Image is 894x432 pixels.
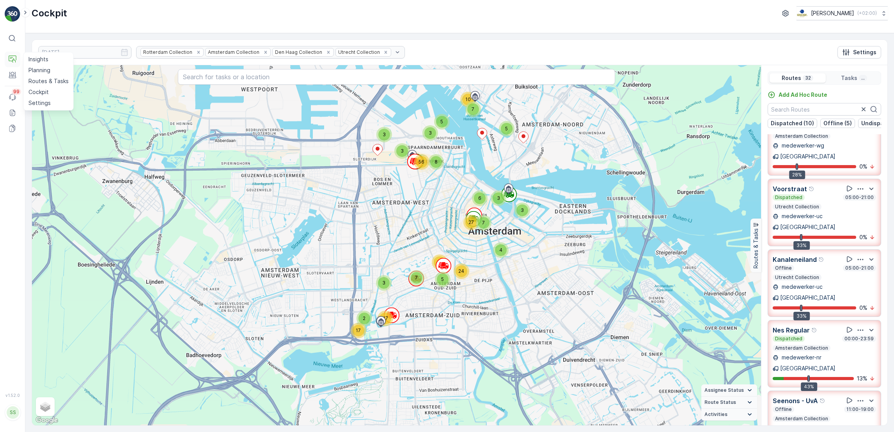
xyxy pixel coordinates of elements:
[363,315,365,321] span: 2
[844,336,874,342] p: 00:00-23:59
[859,163,867,171] p: 0 %
[37,398,54,415] a: Layers
[415,275,418,281] span: 7
[465,96,471,102] span: 10
[811,327,818,333] div: Help Tooltip Icon
[780,364,835,372] p: [GEOGRAPHIC_DATA]
[465,101,481,117] div: 7
[32,7,67,20] p: Cockpit
[5,6,20,22] img: logo
[774,133,829,139] p: Amsterdam Collection
[376,275,392,291] div: 3
[774,265,793,271] p: Offline
[440,119,443,124] span: 5
[419,159,424,165] span: 56
[768,103,881,116] input: Search Routes
[789,171,805,179] div: 28%
[704,411,727,418] span: Activities
[514,203,530,218] div: 3
[497,195,500,201] span: 3
[7,406,19,419] div: SS
[454,263,469,279] div: 24
[782,74,801,82] p: Routes
[859,233,867,241] p: 0 %
[780,223,835,231] p: [GEOGRAPHIC_DATA]
[394,143,410,159] div: 3
[378,311,393,326] div: 47
[482,220,485,226] span: 7
[5,89,20,105] a: 99
[752,228,760,268] p: Routes & Tasks
[801,382,817,391] div: 43%
[376,127,392,142] div: 3
[857,375,867,382] p: 13 %
[468,219,474,225] span: 27
[5,393,20,398] span: v 1.52.0
[796,6,888,20] button: [PERSON_NAME](+02:00)
[521,207,524,213] span: 3
[804,75,812,81] p: 32
[774,204,820,210] p: Utrecht Collection
[478,195,481,201] span: 6
[704,399,736,405] span: Route Status
[820,119,855,128] button: Offline (5)
[458,268,464,274] span: 24
[796,9,808,18] img: basis-logo_rgb2x.png
[499,121,514,137] div: 5
[493,242,509,258] div: 4
[780,212,823,220] p: medewerker-uc
[34,415,60,425] a: Open this area in Google Maps (opens a new window)
[499,247,502,253] span: 4
[701,409,757,421] summary: Activities
[793,312,810,320] div: 33%
[859,304,867,312] p: 0 %
[38,46,131,59] input: dd/mm/yyyy
[771,119,814,127] p: Dispatched (10)
[460,92,476,107] div: 10
[432,254,447,270] div: 13
[780,142,824,149] p: medewerker-wg
[472,190,488,206] div: 6
[774,345,829,351] p: Amsterdam Collection
[401,148,404,154] span: 3
[414,154,429,170] div: 56
[505,126,508,132] span: 5
[844,265,874,271] p: 05:00-21:00
[774,406,793,412] p: Offline
[774,416,829,422] p: Amsterdam Collection
[351,323,366,338] div: 17
[837,46,881,59] button: Settings
[435,159,438,165] span: 8
[701,384,757,396] summary: Assignee Status
[853,48,876,56] p: Settings
[472,106,474,112] span: 7
[780,153,835,160] p: [GEOGRAPHIC_DATA]
[409,270,424,286] div: 7
[383,132,386,137] span: 3
[435,272,451,287] div: 5
[768,119,817,128] button: Dispatched (10)
[774,194,803,201] p: Dispatched
[441,276,444,282] span: 5
[357,311,372,326] div: 2
[434,114,450,130] div: 5
[860,75,866,81] p: ...
[13,89,20,95] p: 99
[382,280,385,286] span: 3
[34,415,60,425] img: Google
[774,336,803,342] p: Dispatched
[780,294,835,302] p: [GEOGRAPHIC_DATA]
[773,184,807,194] p: Voorstraat
[178,69,615,85] input: Search for tasks or a location
[773,255,817,264] p: Kanaleneiland
[780,283,823,291] p: medewerker-uc
[476,215,491,231] div: 7
[780,424,823,432] p: medewerker-ca
[857,10,877,16] p: ( +02:00 )
[779,91,827,99] p: Add Ad Hoc Route
[773,396,818,405] p: Seenons - UvA
[5,399,20,426] button: SS
[823,119,852,127] p: Offline (5)
[428,154,444,170] div: 8
[356,327,361,333] span: 17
